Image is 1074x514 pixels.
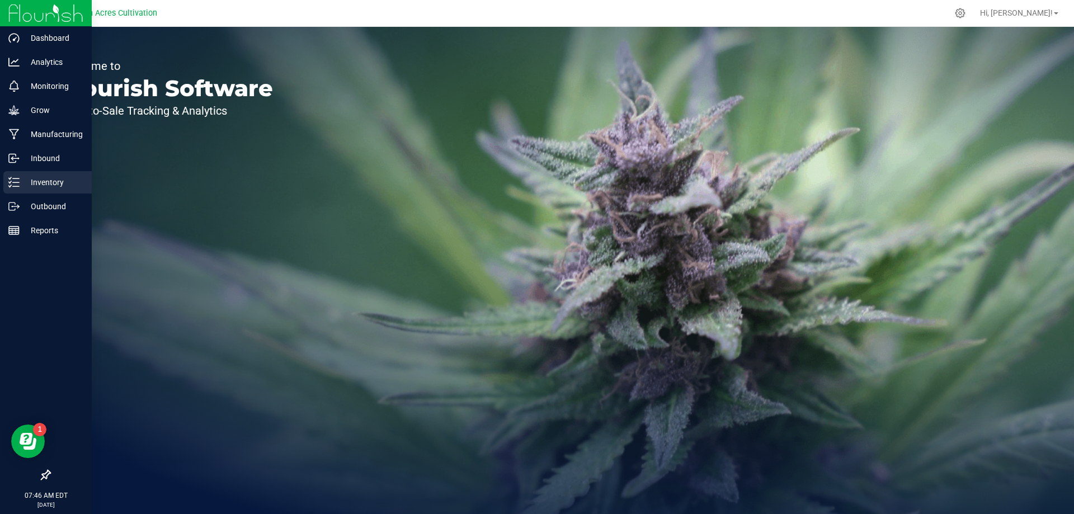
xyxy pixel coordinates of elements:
p: Monitoring [20,79,87,93]
inline-svg: Inventory [8,177,20,188]
p: Flourish Software [60,77,273,100]
p: Grow [20,103,87,117]
p: Analytics [20,55,87,69]
p: Inventory [20,176,87,189]
iframe: Resource center unread badge [33,423,46,436]
inline-svg: Manufacturing [8,129,20,140]
inline-svg: Monitoring [8,81,20,92]
p: Welcome to [60,60,273,72]
p: Outbound [20,200,87,213]
div: Manage settings [953,8,967,18]
p: Dashboard [20,31,87,45]
p: Manufacturing [20,128,87,141]
inline-svg: Inbound [8,153,20,164]
span: Hi, [PERSON_NAME]! [980,8,1053,17]
p: Inbound [20,152,87,165]
span: Green Acres Cultivation [71,8,157,18]
inline-svg: Outbound [8,201,20,212]
iframe: Resource center [11,425,45,458]
p: [DATE] [5,501,87,509]
inline-svg: Grow [8,105,20,116]
inline-svg: Analytics [8,56,20,68]
inline-svg: Reports [8,225,20,236]
p: 07:46 AM EDT [5,491,87,501]
p: Seed-to-Sale Tracking & Analytics [60,105,273,116]
p: Reports [20,224,87,237]
inline-svg: Dashboard [8,32,20,44]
